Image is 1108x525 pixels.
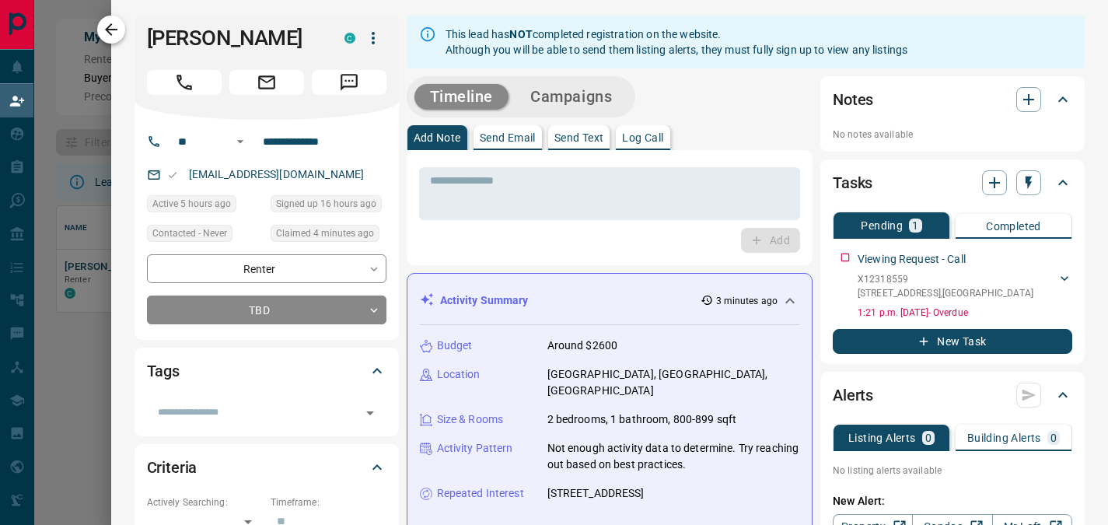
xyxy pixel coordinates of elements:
[833,87,873,112] h2: Notes
[547,440,800,473] p: Not enough activity data to determine. Try reaching out based on best practices.
[509,28,532,40] strong: NOT
[152,226,227,241] span: Contacted - Never
[147,26,321,51] h1: [PERSON_NAME]
[858,269,1072,303] div: X12318559[STREET_ADDRESS],[GEOGRAPHIC_DATA]
[147,495,263,509] p: Actively Searching:
[967,432,1041,443] p: Building Alerts
[276,196,376,212] span: Signed up 16 hours ago
[446,20,908,64] div: This lead has completed registration on the website. Although you will be able to send them listi...
[420,286,800,315] div: Activity Summary3 minutes ago
[858,306,1072,320] p: 1:21 p.m. [DATE] - Overdue
[833,81,1072,118] div: Notes
[515,84,627,110] button: Campaigns
[833,464,1072,478] p: No listing alerts available
[231,132,250,151] button: Open
[833,383,873,408] h2: Alerts
[833,164,1072,201] div: Tasks
[437,338,473,354] p: Budget
[858,286,1033,300] p: [STREET_ADDRESS] , [GEOGRAPHIC_DATA]
[986,221,1041,232] p: Completed
[152,196,231,212] span: Active 5 hours ago
[147,455,197,480] h2: Criteria
[271,195,386,217] div: Sat Aug 16 2025
[414,84,509,110] button: Timeline
[833,376,1072,414] div: Alerts
[414,132,461,143] p: Add Note
[437,440,513,457] p: Activity Pattern
[189,168,365,180] a: [EMAIL_ADDRESS][DOMAIN_NAME]
[1050,432,1057,443] p: 0
[848,432,916,443] p: Listing Alerts
[437,366,481,383] p: Location
[861,220,903,231] p: Pending
[147,359,180,383] h2: Tags
[925,432,931,443] p: 0
[547,485,645,502] p: [STREET_ADDRESS]
[833,170,872,195] h2: Tasks
[480,132,536,143] p: Send Email
[147,254,386,283] div: Renter
[437,485,524,502] p: Repeated Interest
[547,366,800,399] p: [GEOGRAPHIC_DATA], [GEOGRAPHIC_DATA], [GEOGRAPHIC_DATA]
[147,296,386,324] div: TBD
[147,449,386,486] div: Criteria
[276,226,374,241] span: Claimed 4 minutes ago
[547,338,618,354] p: Around $2600
[858,272,1033,286] p: X12318559
[440,292,529,309] p: Activity Summary
[833,329,1072,354] button: New Task
[271,225,386,247] div: Sun Aug 17 2025
[437,411,504,428] p: Size & Rooms
[147,352,386,390] div: Tags
[858,251,966,268] p: Viewing Request - Call
[147,195,263,217] div: Sun Aug 17 2025
[833,128,1072,142] p: No notes available
[229,70,304,95] span: Email
[359,402,381,424] button: Open
[547,411,737,428] p: 2 bedrooms, 1 bathroom, 800-899 sqft
[167,170,178,180] svg: Email Valid
[622,132,663,143] p: Log Call
[344,33,355,44] div: condos.ca
[147,70,222,95] span: Call
[716,294,778,308] p: 3 minutes ago
[271,495,386,509] p: Timeframe:
[554,132,604,143] p: Send Text
[912,220,918,231] p: 1
[312,70,386,95] span: Message
[833,493,1072,509] p: New Alert:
